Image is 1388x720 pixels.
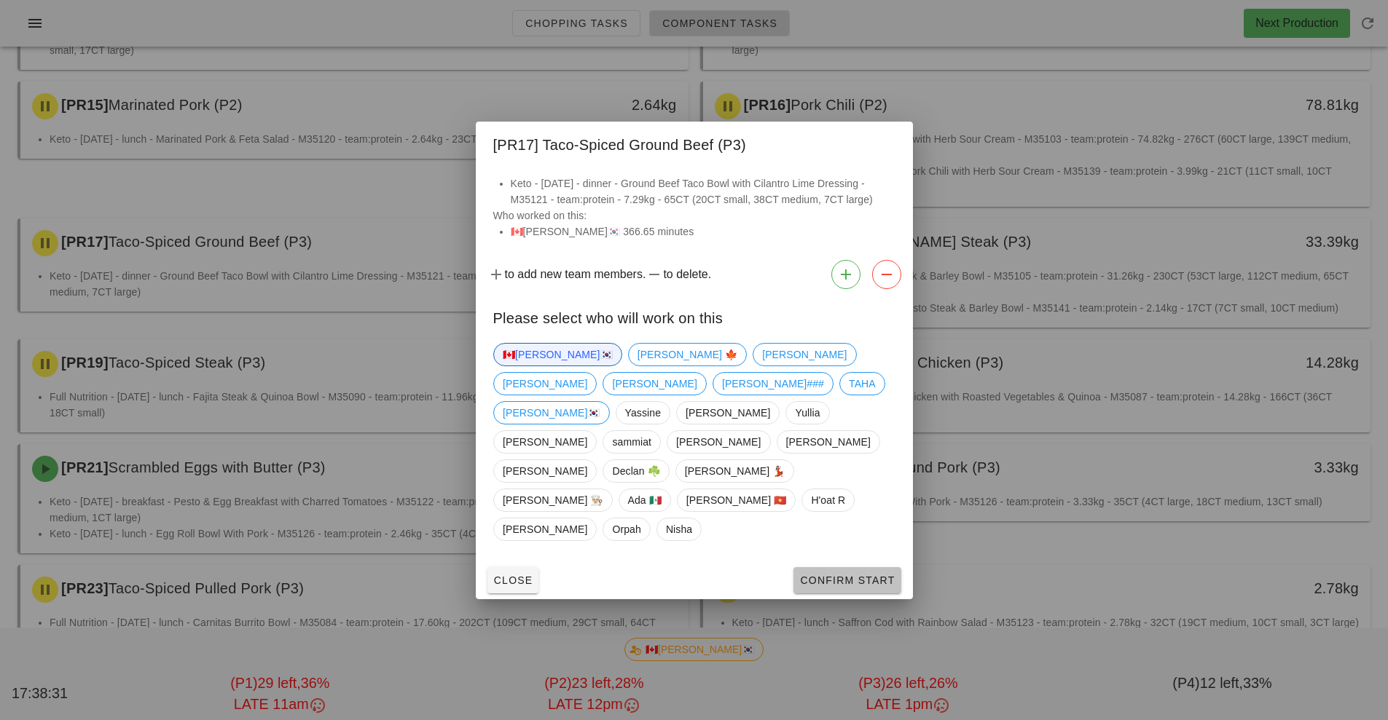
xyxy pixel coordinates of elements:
[487,567,539,593] button: Close
[795,402,820,424] span: Yullia
[503,431,587,453] span: [PERSON_NAME]
[503,373,587,395] span: [PERSON_NAME]
[612,460,659,482] span: Declan ☘️
[612,518,640,540] span: Orpah
[511,223,895,240] li: 🇨🇦[PERSON_NAME]🇰🇷 366.65 minutes
[503,518,587,540] span: [PERSON_NAME]
[849,373,876,395] span: TAHA
[503,344,613,365] span: 🇨🇦[PERSON_NAME]🇰🇷
[476,175,913,254] div: Who worked on this:
[624,402,660,424] span: Yassine
[503,489,603,511] span: [PERSON_NAME] 👨🏼‍🍳
[476,122,913,164] div: [PR17] Taco-Spiced Ground Beef (P3)
[637,344,737,365] span: [PERSON_NAME] 🍁
[612,431,651,453] span: sammiat
[511,175,895,207] li: Keto - [DATE] - dinner - Ground Beef Taco Bowl with Cilantro Lime Dressing - M35121 - team:protei...
[665,518,691,540] span: Nisha
[503,402,600,424] span: [PERSON_NAME]🇰🇷
[762,344,847,365] span: [PERSON_NAME]
[612,373,697,395] span: [PERSON_NAME]
[476,295,913,337] div: Please select who will work on this
[503,460,587,482] span: [PERSON_NAME]
[627,489,661,511] span: Ada 🇲🇽
[676,431,761,453] span: [PERSON_NAME]
[793,567,901,593] button: Confirm Start
[721,373,823,395] span: [PERSON_NAME]###
[493,574,533,586] span: Close
[799,574,895,586] span: Confirm Start
[476,254,913,295] div: to add new team members. to delete.
[811,489,845,511] span: H'oat R
[785,431,870,453] span: [PERSON_NAME]
[684,460,785,482] span: [PERSON_NAME] 💃🏽
[686,489,786,511] span: [PERSON_NAME] 🇻🇳
[686,402,770,424] span: [PERSON_NAME]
